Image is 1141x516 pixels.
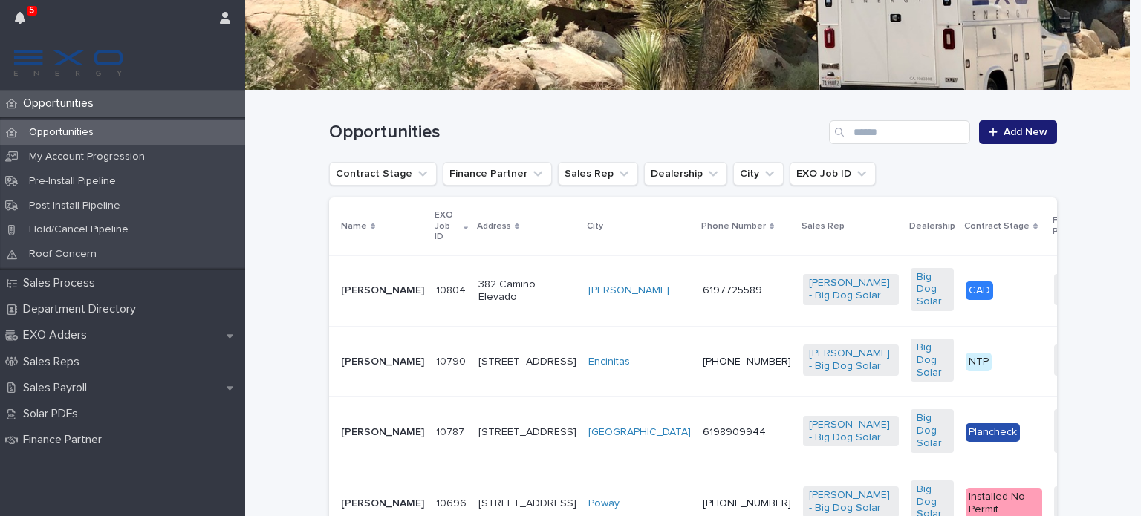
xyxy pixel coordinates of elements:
[15,9,34,36] div: 5
[979,120,1057,144] a: Add New
[790,162,876,186] button: EXO Job ID
[478,356,576,368] p: [STREET_ADDRESS]
[17,151,157,163] p: My Account Progression
[588,497,620,510] a: Poway
[587,218,603,235] p: City
[341,218,367,235] p: Name
[341,356,424,368] p: [PERSON_NAME]
[341,284,424,297] p: [PERSON_NAME]
[917,412,948,449] a: Big Dog Solar
[809,489,893,515] a: [PERSON_NAME] - Big Dog Solar
[809,347,893,373] a: [PERSON_NAME] - Big Dog Solar
[917,271,948,308] a: Big Dog Solar
[588,284,669,297] a: [PERSON_NAME]
[17,407,90,421] p: Solar PDFs
[1053,212,1113,240] p: Finance Partner
[966,423,1020,442] div: Plancheck
[1004,127,1047,137] span: Add New
[17,126,105,139] p: Opportunities
[588,356,630,368] a: Encinitas
[12,48,125,78] img: FKS5r6ZBThi8E5hshIGi
[703,285,762,295] a: 6197725589
[477,218,511,235] p: Address
[17,302,148,316] p: Department Directory
[703,427,766,437] a: 6198909944
[588,426,691,439] a: [GEOGRAPHIC_DATA]
[436,353,469,368] p: 10790
[733,162,784,186] button: City
[478,497,576,510] p: [STREET_ADDRESS]
[17,175,128,188] p: Pre-Install Pipeline
[558,162,638,186] button: Sales Rep
[909,218,955,235] p: Dealership
[478,278,576,304] p: 382 Camino Elevado
[436,494,469,510] p: 10696
[17,276,107,290] p: Sales Process
[341,497,424,510] p: [PERSON_NAME]
[17,433,114,447] p: Finance Partner
[436,281,469,297] p: 10804
[17,97,105,111] p: Opportunities
[17,381,99,395] p: Sales Payroll
[329,122,823,143] h1: Opportunities
[644,162,727,186] button: Dealership
[29,5,34,16] p: 5
[17,248,108,261] p: Roof Concern
[478,426,576,439] p: [STREET_ADDRESS]
[802,218,845,235] p: Sales Rep
[17,355,91,369] p: Sales Reps
[17,328,99,342] p: EXO Adders
[701,218,766,235] p: Phone Number
[964,218,1030,235] p: Contract Stage
[917,342,948,379] a: Big Dog Solar
[17,223,140,236] p: Hold/Cancel Pipeline
[809,277,893,302] a: [PERSON_NAME] - Big Dog Solar
[809,419,893,444] a: [PERSON_NAME] - Big Dog Solar
[435,207,460,245] p: EXO Job ID
[703,498,791,509] a: [PHONE_NUMBER]
[341,426,424,439] p: [PERSON_NAME]
[966,281,993,300] div: CAD
[966,353,992,371] div: NTP
[443,162,552,186] button: Finance Partner
[703,356,791,367] a: [PHONE_NUMBER]
[17,200,132,212] p: Post-Install Pipeline
[329,162,437,186] button: Contract Stage
[436,423,467,439] p: 10787
[829,120,970,144] input: Search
